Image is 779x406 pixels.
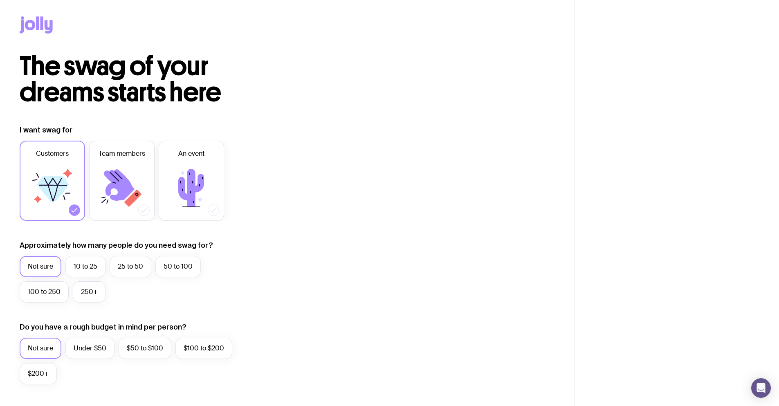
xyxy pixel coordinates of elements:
[20,338,61,359] label: Not sure
[20,363,57,384] label: $200+
[155,256,201,277] label: 50 to 100
[178,149,204,159] span: An event
[175,338,232,359] label: $100 to $200
[751,378,771,398] div: Open Intercom Messenger
[119,338,171,359] label: $50 to $100
[20,240,213,250] label: Approximately how many people do you need swag for?
[20,281,69,303] label: 100 to 250
[20,322,186,332] label: Do you have a rough budget in mind per person?
[110,256,151,277] label: 25 to 50
[36,149,69,159] span: Customers
[20,125,72,135] label: I want swag for
[65,256,106,277] label: 10 to 25
[73,281,106,303] label: 250+
[20,256,61,277] label: Not sure
[20,50,221,108] span: The swag of your dreams starts here
[99,149,145,159] span: Team members
[65,338,114,359] label: Under $50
